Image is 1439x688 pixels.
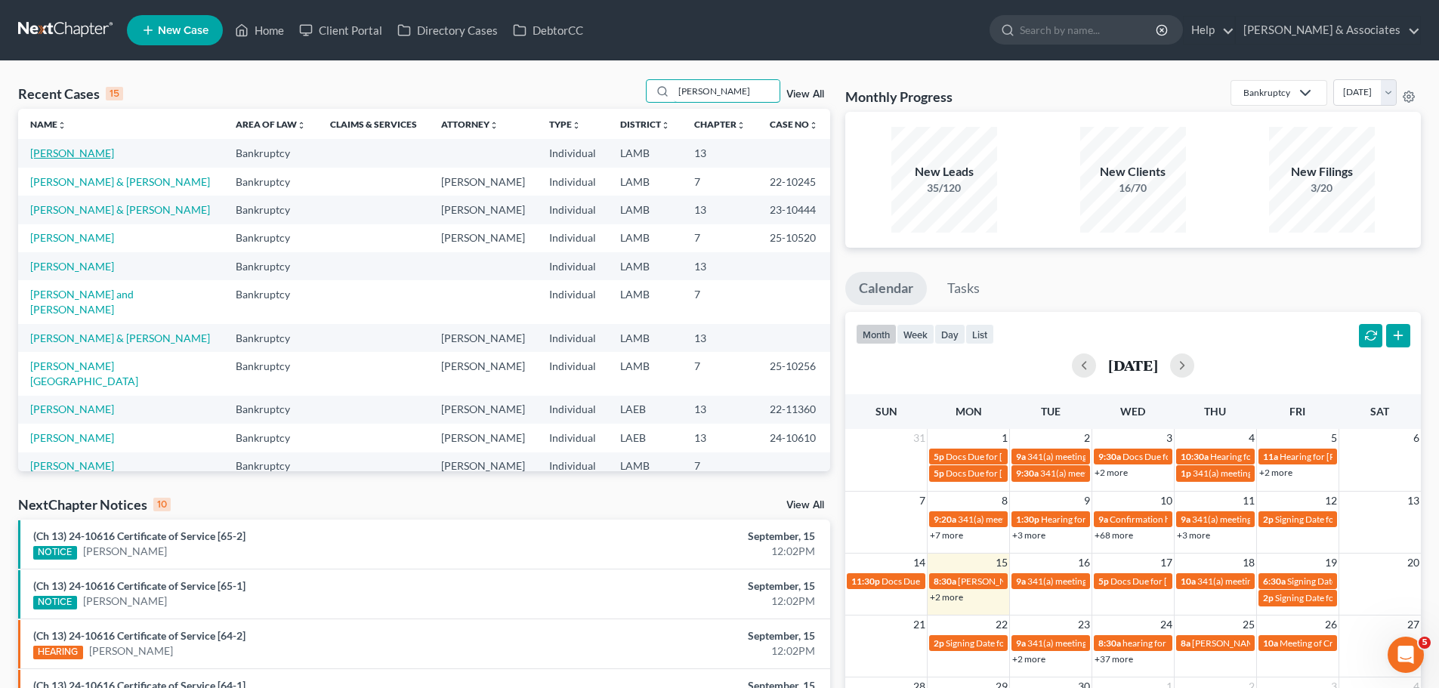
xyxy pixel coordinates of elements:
[224,324,318,352] td: Bankruptcy
[564,544,815,559] div: 12:02PM
[224,224,318,252] td: Bankruptcy
[1122,637,1239,649] span: hearing for [PERSON_NAME]
[682,396,758,424] td: 13
[958,514,1104,525] span: 341(a) meeting for [PERSON_NAME]
[1210,451,1328,462] span: Hearing for [PERSON_NAME]
[429,196,537,224] td: [PERSON_NAME]
[786,89,824,100] a: View All
[934,514,956,525] span: 9:20a
[930,591,963,603] a: +2 more
[1406,554,1421,572] span: 20
[564,594,815,609] div: 12:02PM
[1419,637,1431,649] span: 5
[946,467,1070,479] span: Docs Due for [PERSON_NAME]
[30,175,210,188] a: [PERSON_NAME] & [PERSON_NAME]
[608,196,682,224] td: LAMB
[946,637,1170,649] span: Signing Date for [PERSON_NAME] and [PERSON_NAME]
[934,451,944,462] span: 5p
[429,352,537,395] td: [PERSON_NAME]
[912,615,927,634] span: 21
[682,196,758,224] td: 13
[429,424,537,452] td: [PERSON_NAME]
[224,396,318,424] td: Bankruptcy
[682,424,758,452] td: 13
[1181,451,1209,462] span: 10:30a
[1000,429,1009,447] span: 1
[429,396,537,424] td: [PERSON_NAME]
[30,203,210,216] a: [PERSON_NAME] & [PERSON_NAME]
[1098,451,1121,462] span: 9:30a
[934,272,993,305] a: Tasks
[89,643,173,659] a: [PERSON_NAME]
[537,280,608,323] td: Individual
[1287,575,1422,587] span: Signing Date for [PERSON_NAME]
[1323,554,1339,572] span: 19
[236,119,306,130] a: Area of Lawunfold_more
[1412,429,1421,447] span: 6
[1263,451,1278,462] span: 11a
[537,168,608,196] td: Individual
[930,529,963,541] a: +7 more
[1184,17,1234,44] a: Help
[1095,653,1133,665] a: +37 more
[1098,575,1109,587] span: 5p
[608,139,682,167] td: LAMB
[1159,492,1174,510] span: 10
[30,288,134,316] a: [PERSON_NAME] and [PERSON_NAME]
[1159,615,1174,634] span: 24
[1110,575,1235,587] span: Docs Due for [PERSON_NAME]
[1406,492,1421,510] span: 13
[153,498,171,511] div: 10
[891,163,997,180] div: New Leads
[608,452,682,480] td: LAMB
[994,615,1009,634] span: 22
[736,121,746,130] i: unfold_more
[956,405,982,418] span: Mon
[83,594,167,609] a: [PERSON_NAME]
[682,280,758,323] td: 7
[1012,529,1045,541] a: +3 more
[1080,180,1186,196] div: 16/70
[934,637,944,649] span: 2p
[224,452,318,480] td: Bankruptcy
[682,168,758,196] td: 7
[505,17,591,44] a: DebtorCC
[1041,514,1159,525] span: Hearing for [PERSON_NAME]
[994,554,1009,572] span: 15
[429,452,537,480] td: [PERSON_NAME]
[934,467,944,479] span: 5p
[682,452,758,480] td: 7
[1095,529,1133,541] a: +68 more
[1076,615,1092,634] span: 23
[1289,405,1305,418] span: Fri
[809,121,818,130] i: unfold_more
[912,429,927,447] span: 31
[1406,615,1421,634] span: 27
[441,119,499,130] a: Attorneyunfold_more
[537,324,608,352] td: Individual
[856,324,897,344] button: month
[620,119,670,130] a: Districtunfold_more
[537,196,608,224] td: Individual
[934,324,965,344] button: day
[682,252,758,280] td: 13
[758,196,830,224] td: 23-10444
[897,324,934,344] button: week
[1027,575,1173,587] span: 341(a) meeting for [PERSON_NAME]
[30,332,210,344] a: [PERSON_NAME] & [PERSON_NAME]
[1181,514,1190,525] span: 9a
[1259,467,1292,478] a: +2 more
[770,119,818,130] a: Case Nounfold_more
[1181,467,1191,479] span: 1p
[1159,554,1174,572] span: 17
[1000,492,1009,510] span: 8
[1241,554,1256,572] span: 18
[1120,405,1145,418] span: Wed
[1041,405,1061,418] span: Tue
[891,180,997,196] div: 35/120
[1241,615,1256,634] span: 25
[1016,467,1039,479] span: 9:30a
[694,119,746,130] a: Chapterunfold_more
[851,575,880,587] span: 11:30p
[537,352,608,395] td: Individual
